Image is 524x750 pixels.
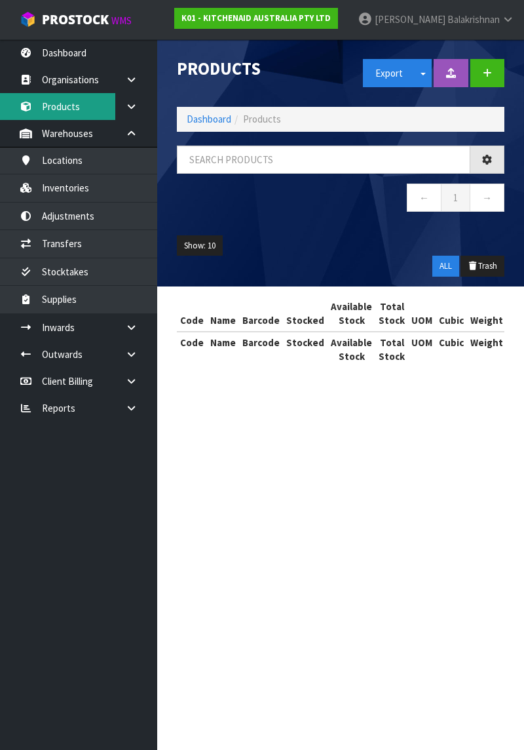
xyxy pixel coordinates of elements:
[239,332,283,367] th: Barcode
[207,332,239,367] th: Name
[447,13,500,26] span: Balakrishnan
[375,13,445,26] span: [PERSON_NAME]
[408,332,436,367] th: UOM
[20,11,36,28] img: cube-alt.png
[432,256,459,277] button: ALL
[375,332,408,367] th: Total Stock
[407,184,441,212] a: ←
[177,59,331,78] h1: Products
[375,296,408,332] th: Total Stock
[436,296,467,332] th: Cubic
[363,59,415,87] button: Export
[187,113,231,125] a: Dashboard
[436,332,467,367] th: Cubic
[42,11,109,28] span: ProStock
[239,296,283,332] th: Barcode
[467,332,506,367] th: Weight
[408,296,436,332] th: UOM
[467,296,506,332] th: Weight
[441,184,470,212] a: 1
[283,332,327,367] th: Stocked
[327,296,375,332] th: Available Stock
[470,184,504,212] a: →
[174,8,338,29] a: K01 - KITCHENAID AUSTRALIA PTY LTD
[177,184,504,216] nav: Page navigation
[460,256,504,277] button: Trash
[111,14,132,27] small: WMS
[177,332,207,367] th: Code
[243,113,281,125] span: Products
[177,296,207,332] th: Code
[177,235,223,256] button: Show: 10
[283,296,327,332] th: Stocked
[181,12,331,24] strong: K01 - KITCHENAID AUSTRALIA PTY LTD
[177,146,470,174] input: Search products
[207,296,239,332] th: Name
[327,332,375,367] th: Available Stock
